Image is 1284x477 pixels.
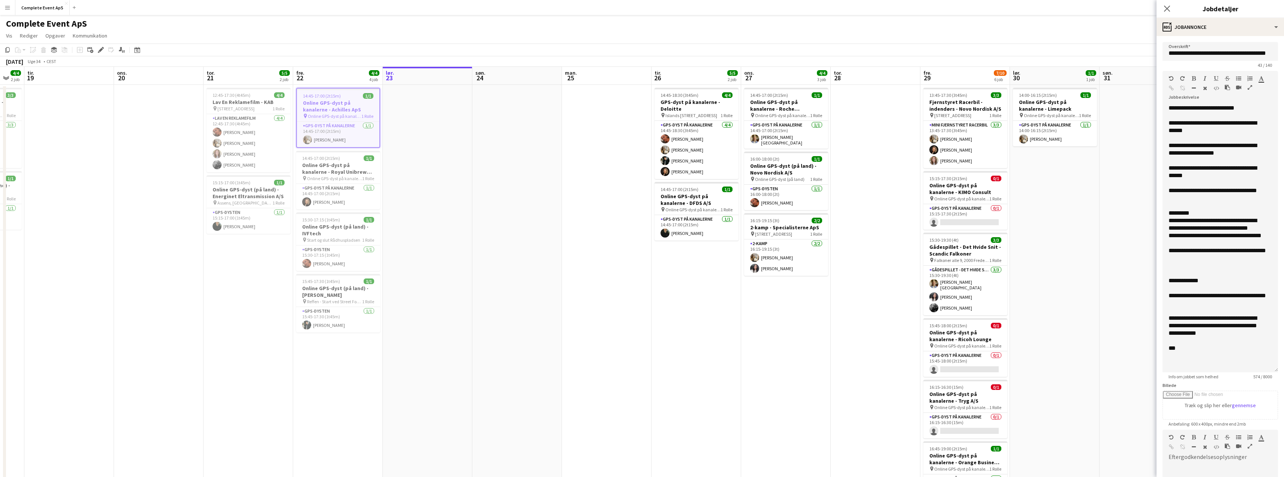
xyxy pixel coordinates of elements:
[727,70,738,76] span: 5/5
[655,215,739,241] app-card-role: GPS-dyst på kanalerne1/114:45-17:00 (2t15m)[PERSON_NAME]
[296,307,380,333] app-card-role: GPS-dysten1/115:45-17:30 (1t45m)[PERSON_NAME]
[923,233,1007,315] app-job-card: 15:30-19:30 (4t)3/3Gådespillet - Det Hvide Snit - Scandic Falkoner Falkoner alle 9, 2000 Frederik...
[1247,75,1253,81] button: Ordnet liste
[273,200,285,206] span: 1 Rolle
[989,257,1001,263] span: 1 Rolle
[655,99,739,112] h3: GPS-dyst på kanalerne - Deloitte
[1247,374,1278,379] span: 574 / 8000
[1086,70,1096,76] span: 1/1
[303,93,341,99] span: 14:45-17:00 (2t15m)
[1019,92,1057,98] span: 14:00-16:15 (2t15m)
[721,207,733,212] span: 1 Rolle
[655,88,739,179] app-job-card: 14:45-18:30 (3t45m)4/4GPS-dyst på kanalerne - Deloitte Islands [STREET_ADDRESS]1 RolleGPS-dyst på...
[295,74,304,82] span: 22
[1236,434,1241,440] button: Uordnet liste
[1236,84,1241,90] button: Indsæt video
[744,121,828,149] app-card-role: GPS-dyst på kanalerne1/114:45-17:00 (2t15m)[PERSON_NAME][GEOGRAPHIC_DATA]
[4,113,16,118] span: 1 Rolle
[1157,4,1284,14] h3: Jobdetaljer
[728,77,737,82] div: 2 job
[929,384,963,390] span: 16:15-16:30 (15m)
[15,0,70,15] button: Complete Event ApS
[369,70,379,76] span: 4/4
[362,299,374,304] span: 1 Rolle
[1180,434,1185,440] button: Gentag
[923,413,1007,438] app-card-role: GPS-dyst på kanalerne0/116:15-16:30 (15m)
[812,156,822,162] span: 1/1
[207,175,291,234] div: 15:15-17:00 (1t45m)1/1Online GPS-dyst (på land) - Energinet Eltransmission A/S Assens, [GEOGRAPHI...
[362,237,374,243] span: 1 Rolle
[296,285,380,298] h3: Online GPS-dyst (på land) - [PERSON_NAME]
[923,391,1007,404] h3: Online GPS-dyst på kanalerne - Tryg A/S
[1191,444,1196,450] button: Vandret linje
[213,92,250,98] span: 12:45-17:30 (4t45m)
[70,31,110,41] a: Kommunikation
[42,31,68,41] a: Opgaver
[989,196,1001,202] span: 1 Rolle
[744,213,828,276] app-job-card: 16:15-19:15 (3t)2/22-kamp - Specialisterne ApS [STREET_ADDRESS]1 Rolle2-kamp2/216:15-19:15 (3t)[P...
[991,446,1001,451] span: 1/1
[25,59,43,64] span: Uge 34
[922,74,932,82] span: 29
[722,92,733,98] span: 4/4
[923,380,1007,438] div: 16:15-16:30 (15m)0/1Online GPS-dyst på kanalerne - Tryg A/S Online GPS-dyst på kanalerne1 RolleGP...
[989,113,1001,118] span: 1 Rolle
[661,187,698,192] span: 14:45-17:00 (2t15m)
[755,113,810,118] span: Online GPS-dyst på kanalerne
[296,184,380,209] app-card-role: GPS-dyst på kanalerne1/114:45-17:00 (2t15m)[PERSON_NAME]
[296,223,380,237] h3: Online GPS-dyst (på land) - IVFtech
[1202,85,1208,91] button: Ryd formatering
[744,88,828,149] app-job-card: 14:45-17:00 (2t15m)1/1Online GPS-dyst på kanalerne - Roche Diagnostics Online GPS-dyst på kanaler...
[207,208,291,234] app-card-role: GPS-dysten1/115:15-17:00 (1t45m)[PERSON_NAME]
[1225,443,1230,449] button: Sæt ind som almindelig tekst
[743,74,754,82] span: 27
[475,69,485,76] span: søn.
[1225,434,1230,440] button: Gennemstreget
[3,31,15,41] a: Vis
[1079,113,1091,118] span: 1 Rolle
[923,171,1007,230] app-job-card: 15:15-17:30 (2t15m)0/1Online GPS-dyst på kanalerne - KIMO Consult Online GPS-dyst på kanalerne1 R...
[307,299,362,304] span: Reffen - Start ved Street Food området
[274,180,285,185] span: 1/1
[296,274,380,333] app-job-card: 15:45-17:30 (1t45m)1/1Online GPS-dyst (på land) - [PERSON_NAME] Reffen - Start ved Street Food om...
[1214,444,1219,450] button: HTML-kode
[934,466,989,472] span: Online GPS-dyst på kanalerne
[26,74,34,82] span: 19
[934,196,989,202] span: Online GPS-dyst på kanalerne
[833,74,842,82] span: 28
[810,113,822,118] span: 1 Rolle
[750,156,779,162] span: 16:00-18:00 (2t)
[929,446,967,451] span: 16:45-19:00 (2t15m)
[750,92,788,98] span: 14:45-17:00 (2t15m)
[296,212,380,271] app-job-card: 15:30-17:15 (1t45m)1/1Online GPS-dyst (på land) - IVFtech Start og slut Rådhuspladsen1 RolleGPS-d...
[296,151,380,209] div: 14:45-17:00 (2t15m)1/1Online GPS-dyst på kanalerne - Royal Unibrew A/S Online GPS-dyst på kanaler...
[116,74,127,82] span: 20
[929,323,967,328] span: 15:45-18:00 (2t15m)
[20,32,38,39] span: Rediger
[934,405,989,410] span: Online GPS-dyst på kanalerne
[1225,75,1230,81] button: Gennemstreget
[923,318,1007,377] div: 15:45-18:00 (2t15m)0/1Online GPS-dyst på kanalerne - Ricoh Lounge Online GPS-dyst på kanalerne1 R...
[6,32,12,39] span: Vis
[817,70,827,76] span: 4/4
[923,88,1007,168] app-job-card: 13:45-17:30 (3t45m)3/3Fjernstyret Racerbil - indendørs - Novo Nordisk A/S [STREET_ADDRESS]1 Rolle...
[207,186,291,200] h3: Online GPS-dyst (på land) - Energinet Eltransmission A/S
[205,74,215,82] span: 21
[302,217,340,223] span: 15:30-17:15 (1t45m)
[750,218,779,223] span: 16:15-19:15 (3t)
[364,155,374,161] span: 1/1
[810,231,822,237] span: 1 Rolle
[923,204,1007,230] app-card-role: GPS-dyst på kanalerne0/115:15-17:30 (2t15m)
[565,69,577,76] span: man.
[1202,434,1208,440] button: Kursiv
[296,69,304,76] span: fre.
[1191,434,1196,440] button: Fed
[923,351,1007,377] app-card-role: GPS-dyst på kanalerne0/115:45-18:00 (2t15m)
[923,266,1007,315] app-card-role: Gådespillet - Det Hvide Snit3/315:30-19:30 (4t)[PERSON_NAME][GEOGRAPHIC_DATA][PERSON_NAME][PERSON...
[991,323,1001,328] span: 0/1
[207,69,215,76] span: tor.
[4,196,16,202] span: 1 Rolle
[1086,77,1096,82] div: 1 job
